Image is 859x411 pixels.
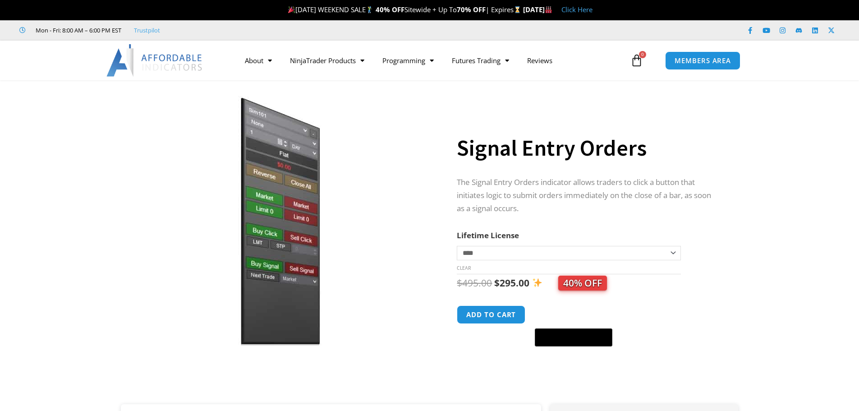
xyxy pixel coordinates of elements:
nav: Menu [236,50,628,71]
a: Trustpilot [134,25,160,36]
img: ✨ [533,278,542,287]
img: 🏌️‍♂️ [366,6,373,13]
label: Lifetime License [457,230,519,240]
span: MEMBERS AREA [675,57,731,64]
a: Clear options [457,265,471,271]
span: $ [457,277,462,289]
iframe: Secure express checkout frame [533,304,614,326]
button: Add to cart [457,305,525,324]
a: Click Here [561,5,593,14]
a: Reviews [518,50,561,71]
h1: Signal Entry Orders [457,132,720,164]
bdi: 495.00 [457,277,492,289]
a: 0 [617,47,657,74]
strong: 40% OFF [376,5,404,14]
a: MEMBERS AREA [665,51,740,70]
img: SignalEntryOrders [133,96,423,346]
img: 🎉 [288,6,295,13]
span: $ [494,277,500,289]
span: [DATE] WEEKEND SALE Sitewide + Up To | Expires [286,5,523,14]
img: ⌛ [514,6,521,13]
a: Futures Trading [443,50,518,71]
bdi: 295.00 [494,277,529,289]
button: Buy with GPay [535,328,612,346]
img: LogoAI | Affordable Indicators – NinjaTrader [106,44,203,77]
strong: [DATE] [523,5,552,14]
span: Mon - Fri: 8:00 AM – 6:00 PM EST [33,25,121,36]
a: NinjaTrader Products [281,50,373,71]
p: The Signal Entry Orders indicator allows traders to click a button that initiates logic to submit... [457,176,720,215]
strong: 70% OFF [457,5,486,14]
span: 40% OFF [558,276,607,291]
span: 0 [639,51,646,58]
a: About [236,50,281,71]
a: Programming [373,50,443,71]
img: 🏭 [545,6,552,13]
